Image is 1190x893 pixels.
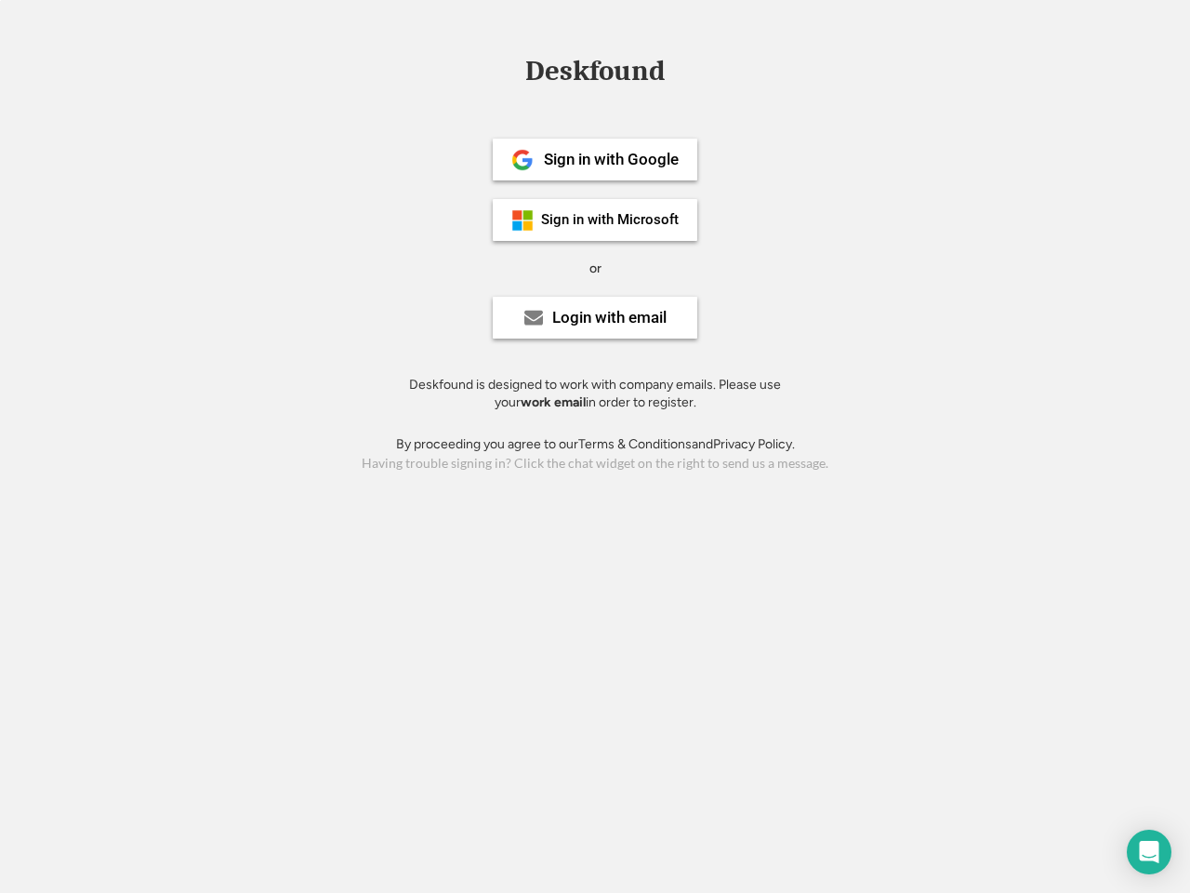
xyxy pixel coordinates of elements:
a: Privacy Policy. [713,436,795,452]
div: By proceeding you agree to our and [396,435,795,454]
div: Sign in with Google [544,152,679,167]
strong: work email [521,394,586,410]
div: or [589,260,602,278]
div: Deskfound is designed to work with company emails. Please use your in order to register. [386,376,804,412]
div: Open Intercom Messenger [1127,830,1171,874]
div: Login with email [552,310,667,326]
img: 1024px-Google__G__Logo.svg.png [511,149,534,171]
div: Deskfound [516,57,674,86]
a: Terms & Conditions [578,436,692,452]
div: Sign in with Microsoft [541,213,679,227]
img: ms-symbollockup_mssymbol_19.png [511,209,534,232]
